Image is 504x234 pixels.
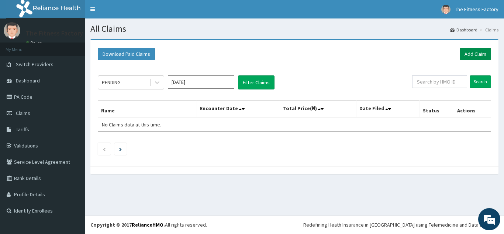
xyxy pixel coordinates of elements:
[441,5,451,14] img: User Image
[450,27,477,33] a: Dashboard
[356,101,420,118] th: Date Filed
[98,48,155,60] button: Download Paid Claims
[16,77,40,84] span: Dashboard
[103,146,106,152] a: Previous page
[455,6,498,13] span: The Fitness Factory
[16,61,53,68] span: Switch Providers
[98,101,197,118] th: Name
[16,126,29,133] span: Tariffs
[121,4,139,21] div: Minimize live chat window
[26,40,44,45] a: Online
[90,24,498,34] h1: All Claims
[132,221,163,228] a: RelianceHMO
[4,22,20,39] img: User Image
[85,215,504,234] footer: All rights reserved.
[238,75,275,89] button: Filter Claims
[280,101,356,118] th: Total Price(₦)
[168,75,234,89] input: Select Month and Year
[26,30,83,37] p: The Fitness Factory
[478,27,498,33] li: Claims
[14,37,30,55] img: d_794563401_company_1708531726252_794563401
[454,101,491,118] th: Actions
[460,48,491,60] a: Add Claim
[119,146,122,152] a: Next page
[102,121,161,128] span: No Claims data at this time.
[303,221,498,228] div: Redefining Heath Insurance in [GEOGRAPHIC_DATA] using Telemedicine and Data Science!
[197,101,280,118] th: Encounter Date
[90,221,165,228] strong: Copyright © 2017 .
[38,41,124,51] div: Chat with us now
[420,101,454,118] th: Status
[470,75,491,88] input: Search
[102,79,121,86] div: PENDING
[16,110,30,116] span: Claims
[4,156,141,182] textarea: Type your message and hit 'Enter'
[43,70,102,145] span: We're online!
[412,75,467,88] input: Search by HMO ID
